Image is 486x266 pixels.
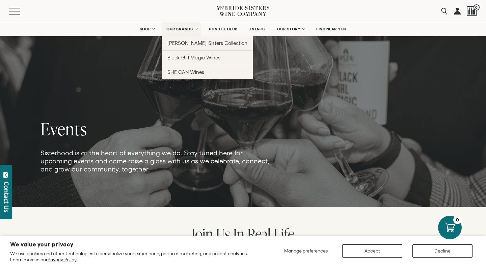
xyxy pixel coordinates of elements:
[284,248,328,254] span: Manage preferences
[273,22,309,36] a: OUR STORY
[316,27,347,31] span: FIND NEAR YOU
[280,244,332,258] button: Manage preferences
[412,244,473,258] button: Decline
[48,257,77,262] a: Privacy Policy.
[342,244,402,258] button: Accept
[40,117,87,140] span: Events
[3,182,10,212] div: Contact Us
[192,224,213,244] span: Join
[277,27,301,31] span: OUR STORY
[474,4,480,10] span: 0
[453,216,462,224] div: 0
[10,242,257,247] h2: We value your privacy
[274,224,294,244] span: Life
[167,55,220,60] span: Black Girl Magic Wines
[40,149,273,173] p: Sisterhood is at the heart of everything we do. Stay tuned here for upcoming events and come rais...
[166,27,193,31] span: OUR BRANDS
[167,69,204,75] span: SHE CAN Wines
[312,22,351,36] a: FIND NEAR YOU
[245,22,269,36] a: EVENTS
[162,22,201,36] a: OUR BRANDS
[162,50,253,65] a: Black Girl Magic Wines
[167,40,247,46] span: [PERSON_NAME] Sisters Collection
[250,27,265,31] span: EVENTS
[162,65,253,79] a: SHE CAN Wines
[247,224,271,244] span: Real
[216,224,230,244] span: Us
[9,8,33,15] button: Mobile Menu Trigger
[233,224,244,244] span: In
[139,27,151,31] span: SHOP
[162,36,253,50] a: [PERSON_NAME] Sisters Collection
[209,27,238,31] span: JOIN THE CLUB
[10,250,257,263] p: We use cookies and other technologies to personalize your experience, perform marketing, and coll...
[204,22,242,36] a: JOIN THE CLUB
[135,22,159,36] a: SHOP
